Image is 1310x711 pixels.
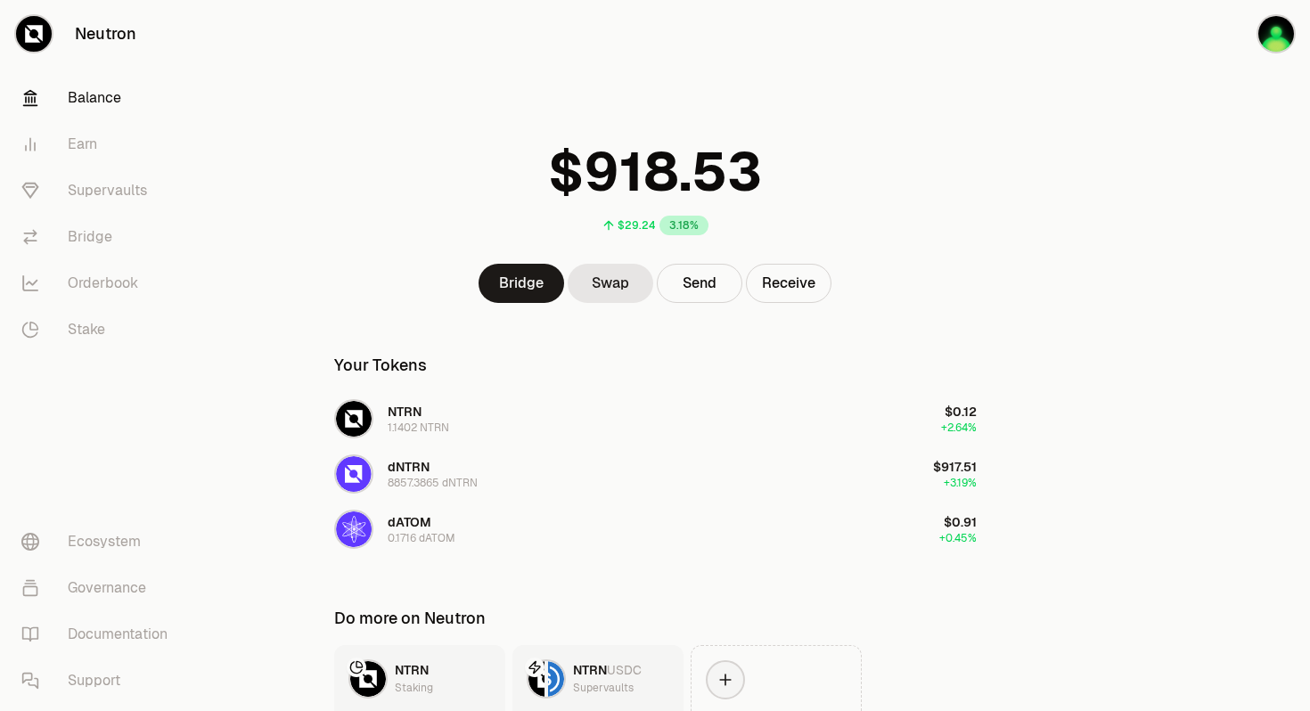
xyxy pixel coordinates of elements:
[1258,16,1294,52] img: orange ledger lille
[388,476,478,490] div: 8857.3865 dNTRN
[479,264,564,303] a: Bridge
[395,679,433,697] div: Staking
[7,75,192,121] a: Balance
[388,531,455,545] div: 0.1716 dATOM
[528,661,544,697] img: NTRN Logo
[7,214,192,260] a: Bridge
[945,404,977,420] span: $0.12
[334,606,486,631] div: Do more on Neutron
[388,421,449,435] div: 1.1402 NTRN
[388,404,422,420] span: NTRN
[944,476,977,490] span: +3.19%
[618,218,656,233] div: $29.24
[388,514,431,530] span: dATOM
[7,611,192,658] a: Documentation
[334,353,427,378] div: Your Tokens
[548,661,564,697] img: USDC Logo
[336,511,372,547] img: dATOM Logo
[568,264,653,303] a: Swap
[323,392,987,445] button: NTRN LogoNTRN1.1402 NTRN$0.12+2.64%
[323,503,987,556] button: dATOM LogodATOM0.1716 dATOM$0.91+0.45%
[7,658,192,704] a: Support
[933,459,977,475] span: $917.51
[659,216,708,235] div: 3.18%
[657,264,742,303] button: Send
[7,260,192,306] a: Orderbook
[944,514,977,530] span: $0.91
[336,456,372,492] img: dNTRN Logo
[746,264,831,303] button: Receive
[607,662,642,678] span: USDC
[573,679,634,697] div: Supervaults
[7,306,192,353] a: Stake
[7,121,192,168] a: Earn
[7,168,192,214] a: Supervaults
[7,565,192,611] a: Governance
[388,459,430,475] span: dNTRN
[7,519,192,565] a: Ecosystem
[323,447,987,501] button: dNTRN LogodNTRN8857.3865 dNTRN$917.51+3.19%
[573,662,607,678] span: NTRN
[939,531,977,545] span: +0.45%
[395,662,429,678] span: NTRN
[336,401,372,437] img: NTRN Logo
[941,421,977,435] span: +2.64%
[350,661,386,697] img: NTRN Logo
